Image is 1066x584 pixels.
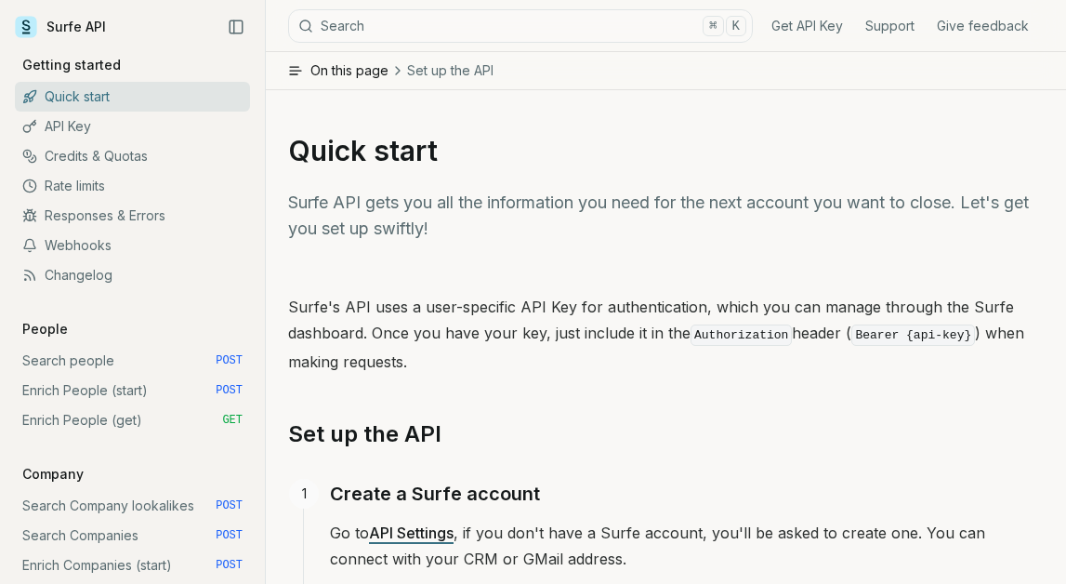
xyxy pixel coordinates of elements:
a: Get API Key [771,17,843,35]
span: POST [216,558,243,573]
a: API Settings [369,524,454,542]
a: Enrich People (get) GET [15,405,250,435]
span: POST [216,353,243,368]
a: Rate limits [15,171,250,201]
a: Search people POST [15,346,250,376]
a: Create a Surfe account [330,479,540,509]
a: Surfe API [15,13,106,41]
span: POST [216,383,243,398]
span: POST [216,498,243,513]
span: GET [222,413,243,428]
span: Set up the API [407,61,494,80]
p: People [15,320,75,338]
a: Give feedback [937,17,1029,35]
a: Support [865,17,915,35]
a: Credits & Quotas [15,141,250,171]
code: Authorization [691,325,792,346]
a: Responses & Errors [15,201,250,231]
button: Collapse Sidebar [222,13,250,41]
p: Go to , if you don't have a Surfe account, you'll be asked to create one. You can connect with yo... [330,520,1043,572]
p: Getting started [15,56,128,74]
p: Surfe API gets you all the information you need for the next account you want to close. Let's get... [288,190,1043,242]
a: Search Company lookalikes POST [15,491,250,521]
a: Webhooks [15,231,250,260]
p: Company [15,465,91,484]
kbd: K [726,16,746,36]
a: API Key [15,112,250,141]
a: Changelog [15,260,250,290]
a: Enrich Companies (start) POST [15,551,250,580]
a: Enrich People (start) POST [15,376,250,405]
a: Quick start [15,82,250,112]
a: Search Companies POST [15,521,250,551]
p: Surfe's API uses a user-specific API Key for authentication, which you can manage through the Sur... [288,294,1043,375]
span: POST [216,528,243,543]
kbd: ⌘ [703,16,723,36]
button: On this pageSet up the API [266,52,1066,89]
button: Search⌘K [288,9,753,43]
a: Set up the API [288,419,441,449]
code: Bearer {api-key} [851,325,975,346]
h1: Quick start [288,134,1043,167]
